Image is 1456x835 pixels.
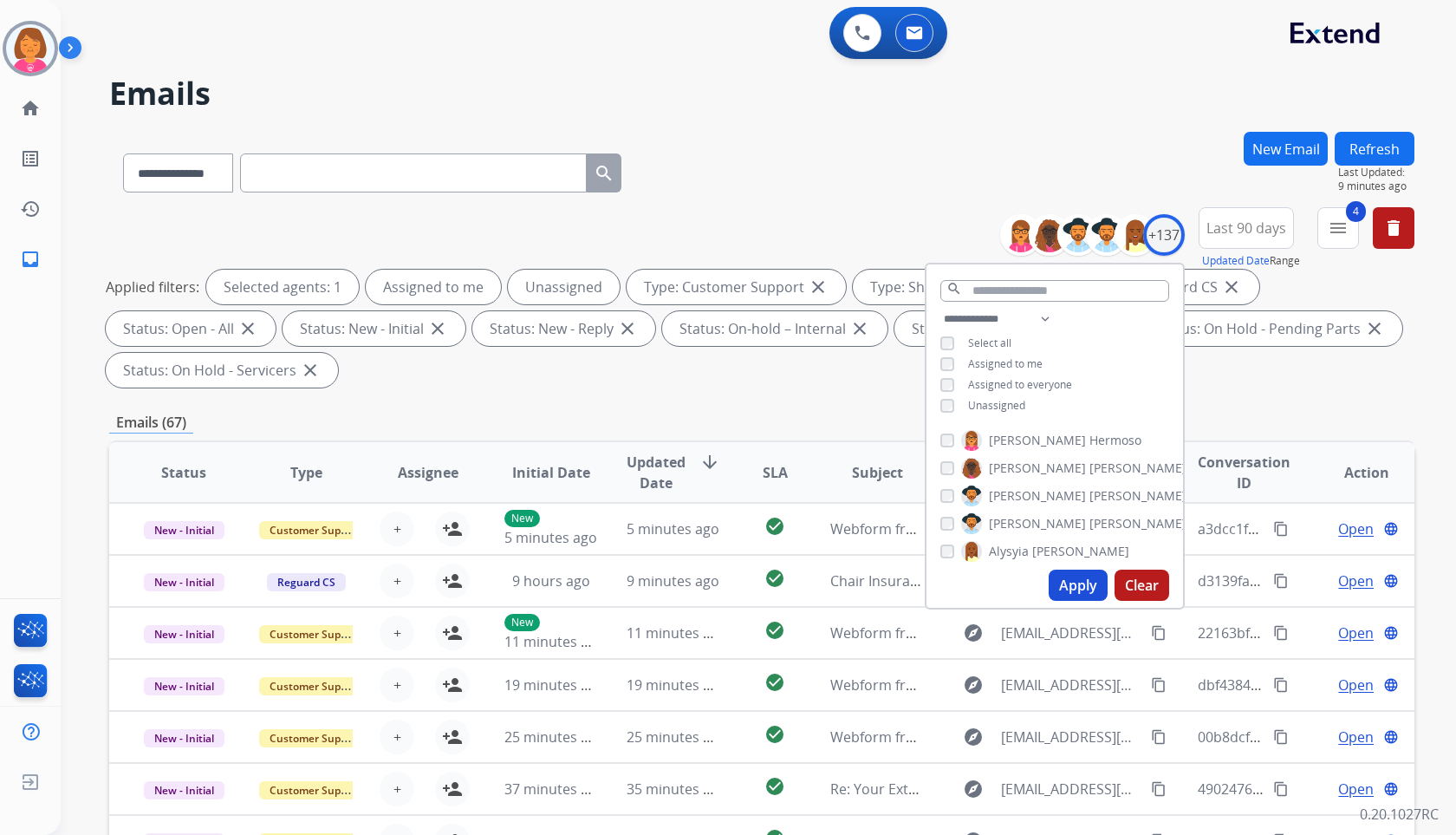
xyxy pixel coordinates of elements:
[512,571,590,590] span: 9 hours ago
[144,729,224,747] span: New - Initial
[627,623,727,643] span: 11 minutes ago
[1338,571,1374,591] span: Open
[1317,207,1359,249] button: 4
[259,625,372,643] span: Customer Support
[1001,623,1141,643] span: [EMAIL_ADDRESS][DOMAIN_NAME]
[290,462,322,483] span: Type
[6,24,55,73] img: avatar
[1089,432,1141,449] span: Hermoso
[808,277,829,297] mat-icon: close
[627,675,727,695] span: 19 minutes ago
[442,675,463,695] mat-icon: person_add
[366,270,501,304] div: Assigned to me
[1338,519,1374,539] span: Open
[763,462,788,483] span: SLA
[259,521,372,539] span: Customer Support
[1273,729,1289,745] mat-icon: content_copy
[20,148,41,169] mat-icon: list_alt
[1143,214,1185,256] div: +137
[393,675,401,695] span: +
[627,519,719,538] span: 5 minutes ago
[1273,781,1289,797] mat-icon: content_copy
[627,780,727,799] span: 35 minutes ago
[1335,132,1414,166] button: Refresh
[1338,166,1414,179] span: Last Updated:
[380,668,414,702] button: +
[1338,179,1414,193] span: 9 minutes ago
[442,519,463,539] mat-icon: person_add
[380,512,414,546] button: +
[830,675,1223,695] span: Webform from [EMAIL_ADDRESS][DOMAIN_NAME] on [DATE]
[106,353,338,388] div: Status: On Hold - Servicers
[627,571,719,590] span: 9 minutes ago
[259,677,372,695] span: Customer Support
[989,487,1086,505] span: [PERSON_NAME]
[1244,132,1328,166] button: New Email
[144,573,224,591] span: New - Initial
[20,98,41,119] mat-icon: home
[393,519,401,539] span: +
[1292,442,1414,503] th: Action
[1001,675,1141,695] span: [EMAIL_ADDRESS][DOMAIN_NAME]
[504,614,540,631] p: New
[442,727,463,747] mat-icon: person_add
[380,720,414,754] button: +
[1198,452,1291,493] span: Conversation ID
[830,519,1223,538] span: Webform from [EMAIL_ADDRESS][DOMAIN_NAME] on [DATE]
[1383,521,1399,537] mat-icon: language
[504,510,540,527] p: New
[1338,727,1374,747] span: Open
[504,528,597,547] span: 5 minutes ago
[830,780,1052,799] span: Re: Your Extend claim is approved
[1151,729,1167,745] mat-icon: content_copy
[1138,311,1402,346] div: Status: On Hold - Pending Parts
[849,318,870,339] mat-icon: close
[764,724,785,745] mat-icon: check_circle
[627,270,846,304] div: Type: Customer Support
[393,623,401,643] span: +
[764,620,785,641] mat-icon: check_circle
[20,249,41,270] mat-icon: inbox
[764,568,785,589] mat-icon: check_circle
[1383,677,1399,693] mat-icon: language
[161,462,206,483] span: Status
[1383,781,1399,797] mat-icon: language
[830,727,1223,747] span: Webform from [EMAIL_ADDRESS][DOMAIN_NAME] on [DATE]
[1001,727,1141,747] span: [EMAIL_ADDRESS][DOMAIN_NAME]
[512,462,590,483] span: Initial Date
[380,564,414,598] button: +
[380,772,414,806] button: +
[442,779,463,799] mat-icon: person_add
[1383,729,1399,745] mat-icon: language
[989,432,1086,449] span: [PERSON_NAME]
[1089,460,1186,477] span: [PERSON_NAME]
[764,516,785,537] mat-icon: check_circle
[106,277,199,297] p: Applied filters:
[259,781,372,799] span: Customer Support
[144,781,224,799] span: New - Initial
[1360,804,1439,825] p: 0.20.1027RC
[853,270,1080,304] div: Type: Shipping Protection
[237,318,258,339] mat-icon: close
[380,616,414,650] button: +
[894,311,1131,346] div: Status: On-hold - Customer
[1273,625,1289,641] mat-icon: content_copy
[144,677,224,695] span: New - Initial
[1221,277,1242,297] mat-icon: close
[989,515,1086,532] span: [PERSON_NAME]
[442,571,463,591] mat-icon: person_add
[1202,253,1300,268] span: Range
[144,625,224,643] span: New - Initial
[398,462,458,483] span: Assignee
[699,452,720,473] mat-icon: arrow_downward
[427,318,448,339] mat-icon: close
[968,336,1011,350] span: Select all
[968,356,1043,371] span: Assigned to me
[963,675,984,695] mat-icon: explore
[1383,218,1404,238] mat-icon: delete
[504,780,605,799] span: 37 minutes ago
[206,270,359,304] div: Selected agents: 1
[1338,779,1374,799] span: Open
[20,199,41,219] mat-icon: history
[617,318,638,339] mat-icon: close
